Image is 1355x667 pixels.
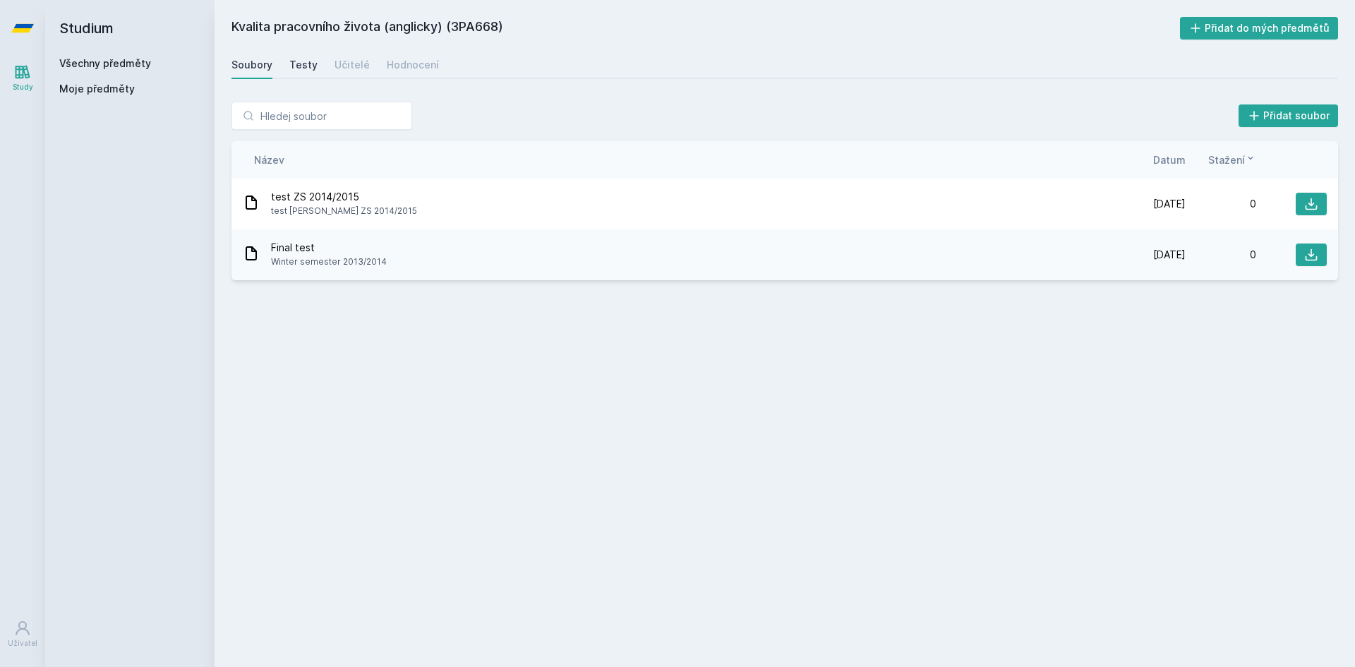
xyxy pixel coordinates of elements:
[231,102,412,130] input: Hledej soubor
[59,82,135,96] span: Moje předměty
[335,51,370,79] a: Učitelé
[231,51,272,79] a: Soubory
[289,51,318,79] a: Testy
[271,190,417,204] span: test ZS 2014/2015
[59,57,151,69] a: Všechny předměty
[271,204,417,218] span: test [PERSON_NAME] ZS 2014/2015
[1186,248,1256,262] div: 0
[1208,152,1256,167] button: Stažení
[1239,104,1339,127] button: Přidat soubor
[1153,197,1186,211] span: [DATE]
[3,613,42,656] a: Uživatel
[8,638,37,649] div: Uživatel
[1153,152,1186,167] button: Datum
[231,58,272,72] div: Soubory
[1180,17,1339,40] button: Přidat do mých předmětů
[335,58,370,72] div: Učitelé
[13,82,33,92] div: Study
[3,56,42,100] a: Study
[271,241,387,255] span: Final test
[271,255,387,269] span: Winter semester 2013/2014
[387,58,439,72] div: Hodnocení
[1186,197,1256,211] div: 0
[254,152,284,167] button: Název
[289,58,318,72] div: Testy
[1208,152,1245,167] span: Stažení
[1153,248,1186,262] span: [DATE]
[231,17,1180,40] h2: Kvalita pracovního života (anglicky) (3PA668)
[387,51,439,79] a: Hodnocení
